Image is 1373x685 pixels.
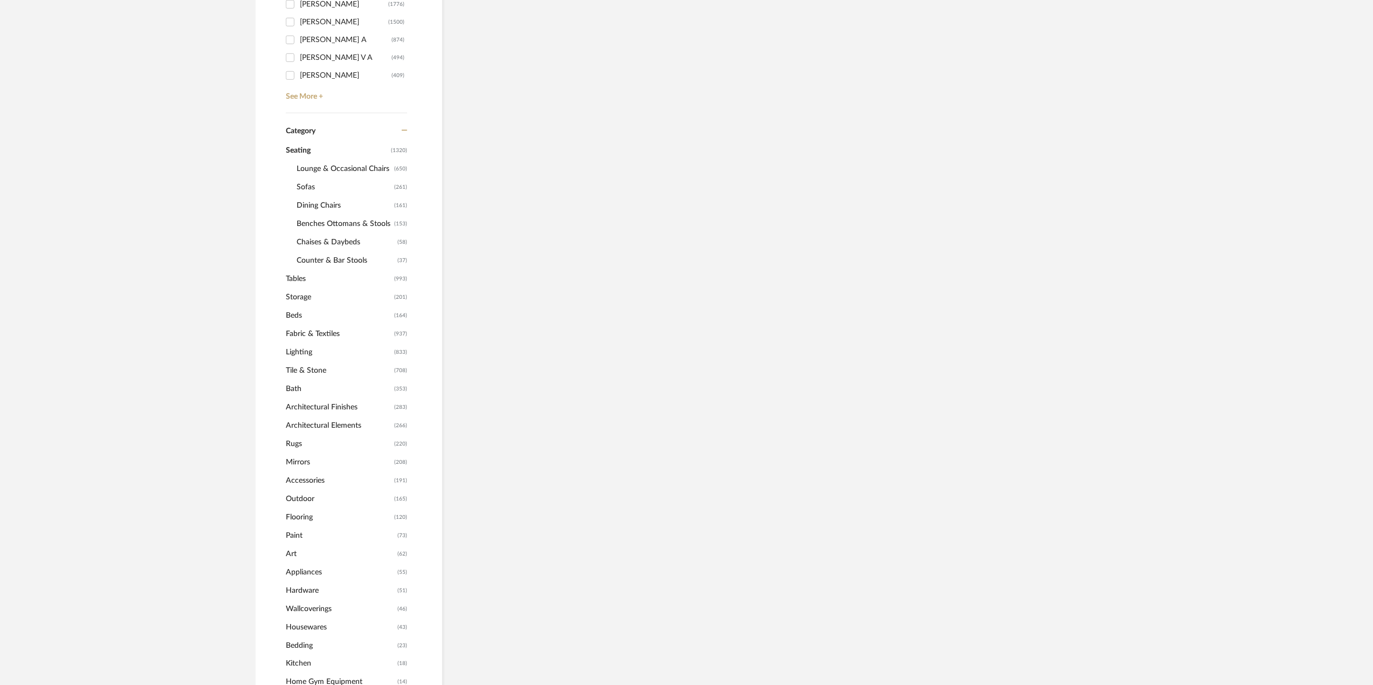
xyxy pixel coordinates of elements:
[300,67,392,84] div: [PERSON_NAME]
[286,618,395,636] span: Housewares
[286,416,392,435] span: Architectural Elements
[394,179,407,196] span: (261)
[286,343,392,361] span: Lighting
[394,399,407,416] span: (283)
[397,582,407,599] span: (51)
[388,13,404,31] div: (1500)
[394,380,407,398] span: (353)
[286,325,392,343] span: Fabric & Textiles
[286,490,392,508] span: Outdoor
[286,655,395,673] span: Kitchen
[297,196,392,215] span: Dining Chairs
[397,600,407,618] span: (46)
[392,31,404,49] div: (874)
[286,141,388,160] span: Seating
[297,251,395,270] span: Counter & Bar Stools
[397,655,407,673] span: (18)
[397,527,407,544] span: (73)
[286,508,392,526] span: Flooring
[394,325,407,342] span: (937)
[297,178,392,196] span: Sofas
[394,362,407,379] span: (708)
[394,197,407,214] span: (161)
[286,471,392,490] span: Accessories
[286,306,392,325] span: Beds
[300,31,392,49] div: [PERSON_NAME] A
[394,435,407,453] span: (220)
[286,453,392,471] span: Mirrors
[397,637,407,654] span: (23)
[392,67,404,84] div: (409)
[397,619,407,636] span: (43)
[394,307,407,324] span: (164)
[286,581,395,600] span: Hardware
[297,233,395,251] span: Chaises & Daybeds
[286,361,392,380] span: Tile & Stone
[394,270,407,287] span: (993)
[394,160,407,177] span: (650)
[286,636,395,655] span: Bedding
[297,160,392,178] span: Lounge & Occasional Chairs
[286,600,395,618] span: Wallcoverings
[286,288,392,306] span: Storage
[286,563,395,581] span: Appliances
[286,380,392,398] span: Bath
[394,472,407,489] span: (191)
[397,252,407,269] span: (37)
[394,454,407,471] span: (208)
[394,344,407,361] span: (833)
[394,289,407,306] span: (201)
[283,84,407,101] a: See More +
[286,526,395,545] span: Paint
[286,127,315,136] span: Category
[391,142,407,159] span: (1320)
[394,490,407,508] span: (165)
[392,49,404,66] div: (494)
[397,545,407,563] span: (62)
[297,215,392,233] span: Benches Ottomans & Stools
[300,13,388,31] div: [PERSON_NAME]
[286,270,392,288] span: Tables
[286,398,392,416] span: Architectural Finishes
[397,234,407,251] span: (58)
[300,49,392,66] div: [PERSON_NAME] V A
[286,435,392,453] span: Rugs
[394,215,407,232] span: (153)
[397,564,407,581] span: (55)
[394,417,407,434] span: (266)
[394,509,407,526] span: (120)
[286,545,395,563] span: Art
